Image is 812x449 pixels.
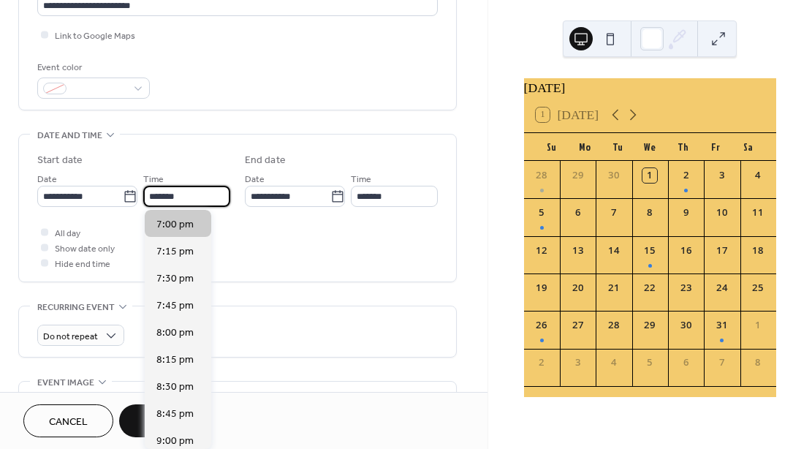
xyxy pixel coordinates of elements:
[751,244,765,258] div: 18
[751,205,765,220] div: 11
[536,133,569,161] div: Su
[699,133,732,161] div: Fr
[156,298,194,314] span: 7:45 pm
[679,318,694,333] div: 30
[642,205,657,220] div: 8
[679,355,694,370] div: 6
[534,168,549,183] div: 28
[156,380,194,395] span: 8:30 pm
[524,78,776,97] div: [DATE]
[245,153,286,168] div: End date
[156,271,194,287] span: 7:30 pm
[156,325,194,341] span: 8:00 pm
[156,407,194,422] span: 8:45 pm
[55,29,135,44] span: Link to Google Maps
[351,172,371,187] span: Time
[534,244,549,258] div: 12
[55,226,80,241] span: All day
[43,328,98,345] span: Do not repeat
[607,318,621,333] div: 28
[607,168,621,183] div: 30
[715,355,729,370] div: 7
[156,244,194,260] span: 7:15 pm
[679,281,694,295] div: 23
[607,281,621,295] div: 21
[37,60,147,75] div: Event color
[534,318,549,333] div: 26
[49,415,88,430] span: Cancel
[607,244,621,258] div: 14
[679,244,694,258] div: 16
[55,257,110,272] span: Hide end time
[534,355,549,370] div: 2
[679,205,694,220] div: 9
[601,133,634,161] div: Tu
[37,172,57,187] span: Date
[642,318,657,333] div: 29
[571,168,585,183] div: 29
[642,355,657,370] div: 5
[568,133,601,161] div: Mo
[732,133,764,161] div: Sa
[571,244,585,258] div: 13
[245,172,265,187] span: Date
[679,168,694,183] div: 2
[55,241,115,257] span: Show date only
[571,355,585,370] div: 3
[751,355,765,370] div: 8
[715,318,729,333] div: 31
[715,244,729,258] div: 17
[751,281,765,295] div: 25
[119,404,194,437] button: Save
[607,355,621,370] div: 4
[751,318,765,333] div: 1
[534,281,549,295] div: 19
[156,217,194,233] span: 7:00 pm
[642,244,657,258] div: 15
[37,300,115,315] span: Recurring event
[534,205,549,220] div: 5
[571,281,585,295] div: 20
[143,172,164,187] span: Time
[37,128,102,143] span: Date and time
[634,133,667,161] div: We
[571,318,585,333] div: 27
[667,133,699,161] div: Th
[37,153,83,168] div: Start date
[156,352,194,368] span: 8:15 pm
[23,404,113,437] button: Cancel
[751,168,765,183] div: 4
[37,375,94,390] span: Event image
[642,281,657,295] div: 22
[715,205,729,220] div: 10
[571,205,585,220] div: 6
[715,168,729,183] div: 3
[156,434,194,449] span: 9:00 pm
[642,168,657,183] div: 1
[715,281,729,295] div: 24
[607,205,621,220] div: 7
